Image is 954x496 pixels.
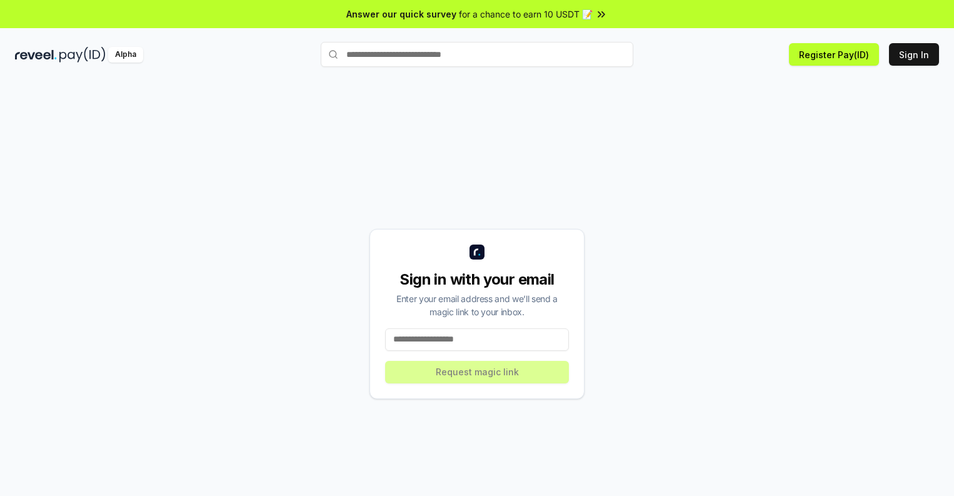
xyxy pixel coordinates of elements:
span: for a chance to earn 10 USDT 📝 [459,8,593,21]
img: logo_small [469,245,485,260]
span: Answer our quick survey [346,8,456,21]
button: Sign In [889,43,939,66]
button: Register Pay(ID) [789,43,879,66]
img: reveel_dark [15,47,57,63]
img: pay_id [59,47,106,63]
div: Alpha [108,47,143,63]
div: Enter your email address and we’ll send a magic link to your inbox. [385,292,569,318]
div: Sign in with your email [385,270,569,290]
